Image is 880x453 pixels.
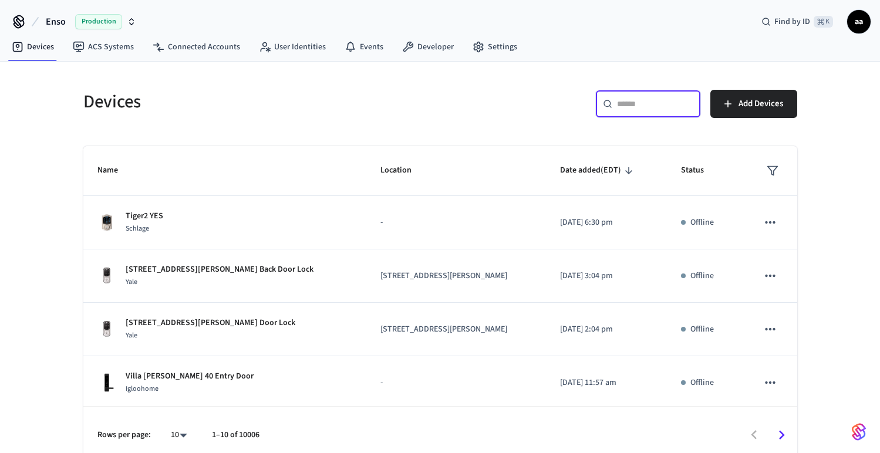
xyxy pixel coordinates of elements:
img: Schlage Sense Smart Deadbolt with Camelot Trim, Front [97,213,116,232]
p: Rows per page: [97,429,151,441]
span: ⌘ K [814,16,833,28]
p: Offline [690,377,714,389]
button: aa [847,10,871,33]
div: Find by ID⌘ K [752,11,842,32]
a: Connected Accounts [143,36,249,58]
span: Production [75,14,122,29]
p: Villa [PERSON_NAME] 40 Entry Door [126,370,254,383]
img: Yale Assure Touchscreen Wifi Smart Lock, Satin Nickel, Front [97,266,116,285]
img: igloohome_ml5 [97,373,116,392]
span: Name [97,161,133,180]
span: aa [848,11,869,32]
button: Go to next page [768,421,795,449]
p: Offline [690,270,714,282]
p: [DATE] 2:04 pm [560,323,653,336]
p: 1–10 of 10006 [212,429,259,441]
a: User Identities [249,36,335,58]
span: Add Devices [739,96,783,111]
a: ACS Systems [63,36,143,58]
button: Add Devices [710,90,797,118]
p: Offline [690,217,714,229]
p: [DATE] 6:30 pm [560,217,653,229]
a: Developer [393,36,463,58]
a: Settings [463,36,527,58]
h5: Devices [83,90,433,114]
span: Status [681,161,719,180]
p: [DATE] 3:04 pm [560,270,653,282]
img: SeamLogoGradient.69752ec5.svg [852,422,866,441]
span: Date added(EDT) [560,161,636,180]
a: Devices [2,36,63,58]
span: Schlage [126,224,149,234]
p: [DATE] 11:57 am [560,377,653,389]
p: [STREET_ADDRESS][PERSON_NAME] Door Lock [126,317,295,329]
p: Offline [690,323,714,336]
span: Find by ID [774,16,810,28]
img: Yale Assure Touchscreen Wifi Smart Lock, Satin Nickel, Front [97,320,116,339]
p: Tiger2 YES [126,210,163,222]
a: Events [335,36,393,58]
p: [STREET_ADDRESS][PERSON_NAME] Back Door Lock [126,263,313,276]
span: Yale [126,277,137,287]
span: Yale [126,330,137,340]
p: - [380,217,532,229]
span: Enso [46,15,66,29]
p: [STREET_ADDRESS][PERSON_NAME] [380,270,532,282]
div: 10 [165,427,193,444]
span: Igloohome [126,384,159,394]
span: Location [380,161,427,180]
p: - [380,377,532,389]
p: [STREET_ADDRESS][PERSON_NAME] [380,323,532,336]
